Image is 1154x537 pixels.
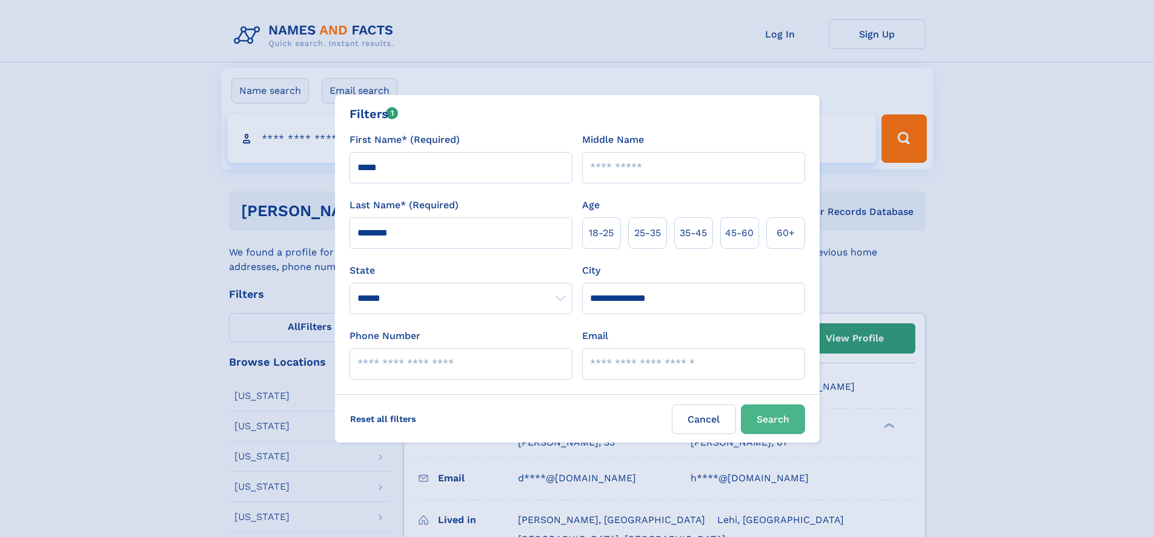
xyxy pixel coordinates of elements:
span: 45‑60 [725,226,754,240]
span: 35‑45 [680,226,707,240]
label: Middle Name [582,133,644,147]
label: City [582,263,600,278]
button: Search [741,404,805,434]
span: 18‑25 [589,226,614,240]
span: 25‑35 [634,226,661,240]
label: Phone Number [350,329,420,343]
label: Age [582,198,600,212]
span: 60+ [777,226,795,240]
label: Reset all filters [342,404,424,433]
label: Email [582,329,608,343]
div: Filters [350,105,399,123]
label: Cancel [672,404,736,434]
label: State [350,263,572,278]
label: Last Name* (Required) [350,198,459,212]
label: First Name* (Required) [350,133,460,147]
